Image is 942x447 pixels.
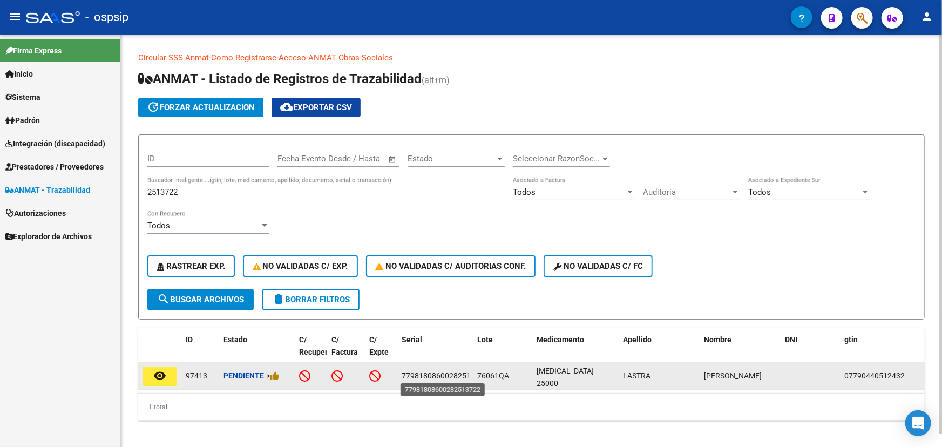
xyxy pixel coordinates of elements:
[147,100,160,113] mat-icon: update
[253,261,348,271] span: No Validadas c/ Exp.
[5,91,40,103] span: Sistema
[366,255,536,277] button: No Validadas c/ Auditorias Conf.
[785,335,797,344] span: DNI
[211,53,276,63] a: Como Registrarse
[387,153,399,166] button: Open calendar
[477,371,509,380] span: 76061QA
[243,255,358,277] button: No Validadas c/ Exp.
[537,367,594,388] span: [MEDICAL_DATA] 25000
[376,261,526,271] span: No Validadas c/ Auditorias Conf.
[223,371,264,380] strong: Pendiente
[477,335,493,344] span: Lote
[153,369,166,382] mat-icon: remove_red_eye
[186,371,207,380] span: 97413
[147,255,235,277] button: Rastrear Exp.
[186,335,193,344] span: ID
[748,187,771,197] span: Todos
[272,293,285,306] mat-icon: delete
[138,53,209,63] a: Circular SSS Anmat
[327,328,365,376] datatable-header-cell: C/ Factura
[365,328,397,376] datatable-header-cell: C/ Expte
[513,187,536,197] span: Todos
[138,98,263,117] button: forzar actualizacion
[393,53,494,63] a: Documentacion trazabilidad
[147,103,255,112] span: forzar actualizacion
[157,295,244,304] span: Buscar Archivos
[85,5,128,29] span: - ospsip
[138,71,422,86] span: ANMAT - Listado de Registros de Trazabilidad
[840,328,937,376] datatable-header-cell: gtin
[643,187,730,197] span: Auditoria
[138,394,925,421] div: 1 total
[532,328,619,376] datatable-header-cell: Medicamento
[147,289,254,310] button: Buscar Archivos
[9,10,22,23] mat-icon: menu
[223,335,247,344] span: Estado
[157,261,225,271] span: Rastrear Exp.
[704,371,762,380] span: [PERSON_NAME]
[219,328,295,376] datatable-header-cell: Estado
[5,45,62,57] span: Firma Express
[397,328,473,376] datatable-header-cell: Serial
[5,207,66,219] span: Autorizaciones
[264,371,280,380] span: ->
[781,328,840,376] datatable-header-cell: DNI
[553,261,643,271] span: No validadas c/ FC
[272,295,350,304] span: Borrar Filtros
[408,154,495,164] span: Estado
[147,221,170,231] span: Todos
[279,53,393,63] a: Acceso ANMAT Obras Sociales
[181,328,219,376] datatable-header-cell: ID
[157,293,170,306] mat-icon: search
[544,255,653,277] button: No validadas c/ FC
[280,103,352,112] span: Exportar CSV
[402,335,422,344] span: Serial
[262,289,360,310] button: Borrar Filtros
[295,328,327,376] datatable-header-cell: C/ Recupero
[537,335,584,344] span: Medicamento
[513,154,600,164] span: Seleccionar RazonSocial
[280,100,293,113] mat-icon: cloud_download
[422,75,450,85] span: (alt+m)
[5,68,33,80] span: Inicio
[331,154,383,164] input: Fecha fin
[299,335,332,356] span: C/ Recupero
[844,335,858,344] span: gtin
[623,335,652,344] span: Apellido
[5,231,92,242] span: Explorador de Archivos
[5,161,104,173] span: Prestadores / Proveedores
[5,138,105,150] span: Integración (discapacidad)
[704,335,731,344] span: Nombre
[920,10,933,23] mat-icon: person
[5,184,90,196] span: ANMAT - Trazabilidad
[138,52,925,64] p: - -
[905,410,931,436] div: Open Intercom Messenger
[619,328,700,376] datatable-header-cell: Apellido
[844,371,905,380] span: 07790440512432
[473,328,532,376] datatable-header-cell: Lote
[331,335,358,356] span: C/ Factura
[369,335,389,356] span: C/ Expte
[272,98,361,117] button: Exportar CSV
[402,371,488,380] span: 77981808600282513722
[5,114,40,126] span: Padrón
[700,328,781,376] datatable-header-cell: Nombre
[623,371,650,380] span: LASTRA
[277,154,321,164] input: Fecha inicio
